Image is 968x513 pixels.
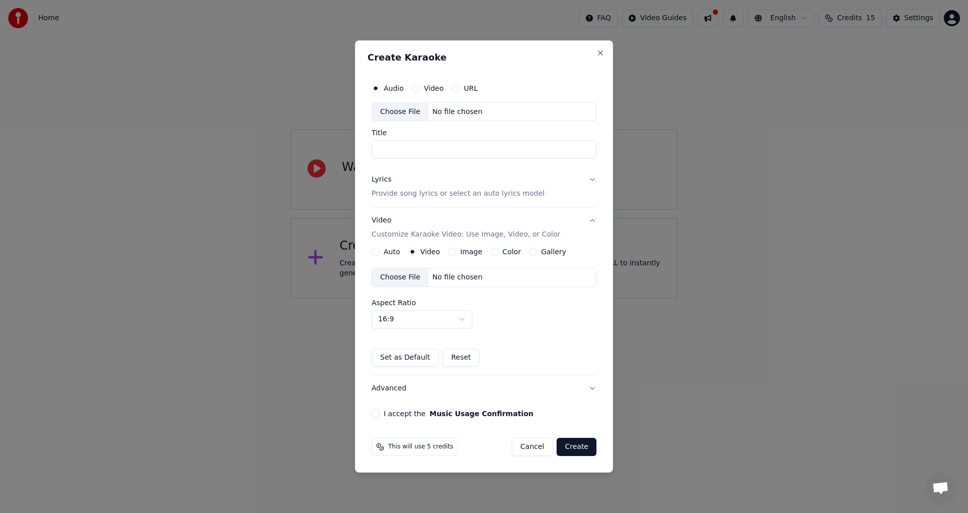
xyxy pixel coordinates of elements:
label: URL [464,85,478,92]
div: Lyrics [372,175,391,185]
label: Title [372,130,596,137]
div: VideoCustomize Karaoke Video: Use Image, Video, or Color [372,248,596,375]
button: I accept the [430,410,533,417]
span: This will use 5 credits [388,443,453,451]
label: Auto [384,248,400,255]
label: Color [503,248,521,255]
h2: Create Karaoke [368,53,600,62]
button: LyricsProvide song lyrics or select an auto lyrics model [372,167,596,207]
p: Provide song lyrics or select an auto lyrics model [372,189,544,199]
label: Video [424,85,444,92]
label: Audio [384,85,404,92]
div: No file chosen [429,107,487,117]
div: No file chosen [429,272,487,282]
button: Advanced [372,375,596,402]
div: Choose File [372,103,429,121]
label: Gallery [541,248,566,255]
button: Reset [443,349,479,367]
div: Choose File [372,268,429,287]
button: VideoCustomize Karaoke Video: Use Image, Video, or Color [372,208,596,248]
div: Video [372,216,560,240]
label: I accept the [384,410,533,417]
p: Customize Karaoke Video: Use Image, Video, or Color [372,230,560,240]
label: Image [460,248,482,255]
button: Cancel [512,438,553,456]
label: Aspect Ratio [372,299,596,306]
button: Set as Default [372,349,439,367]
button: Create [557,438,596,456]
label: Video [420,248,440,255]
